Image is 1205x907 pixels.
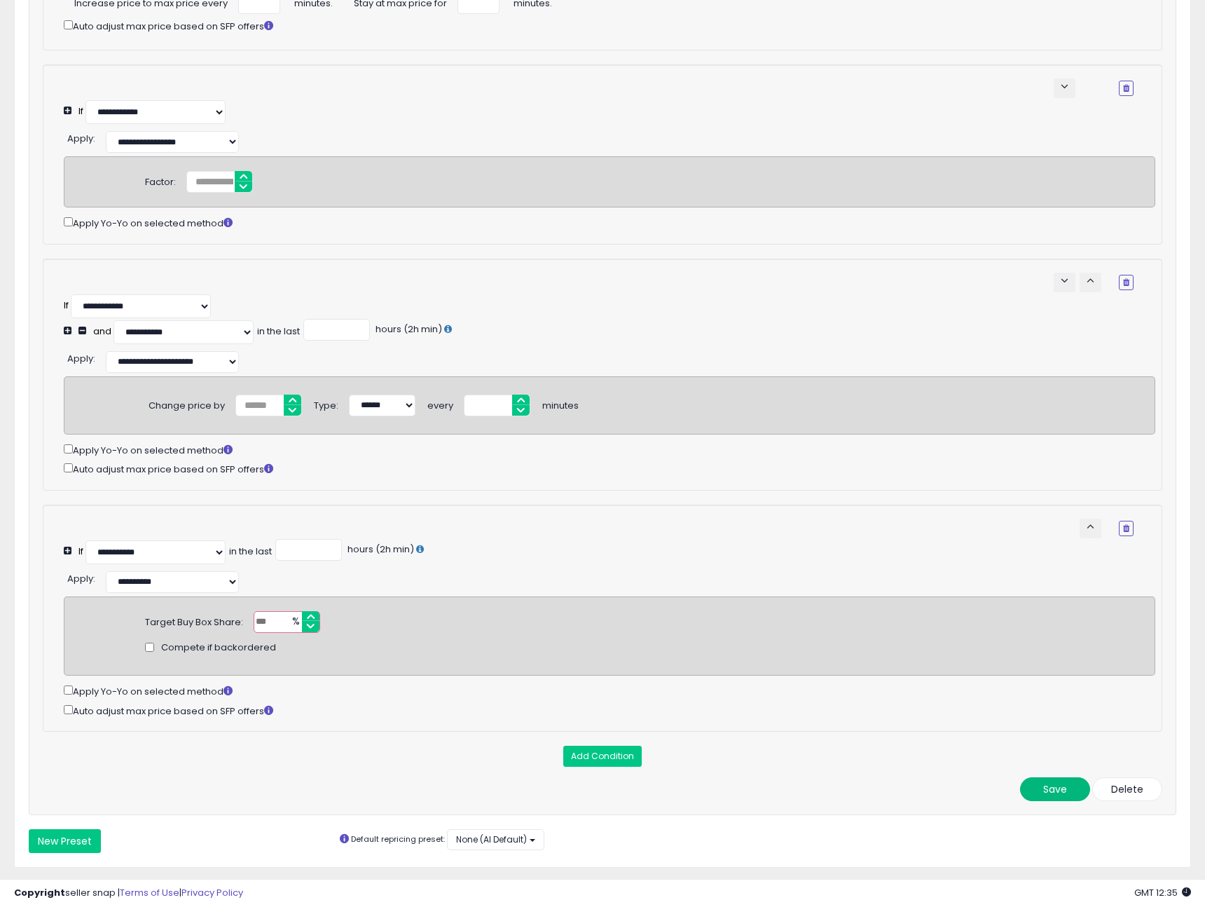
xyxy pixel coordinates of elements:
span: hours (2h min) [345,543,414,556]
strong: Copyright [14,886,65,899]
span: None (AI Default) [456,833,527,845]
i: Remove Condition [1123,84,1129,93]
span: 2025-09-18 12:35 GMT [1134,886,1191,899]
i: Remove Condition [1123,524,1129,533]
small: Default repricing preset: [351,834,445,845]
div: : [67,568,95,586]
span: keyboard_arrow_up [1084,274,1097,287]
div: Factor: [145,171,176,189]
div: seller snap | | [14,887,243,900]
div: Apply Yo-Yo on selected method [64,214,1155,231]
button: New Preset [29,829,101,853]
div: : [67,128,95,146]
button: keyboard_arrow_up [1080,519,1101,538]
span: % [284,612,306,633]
button: Add Condition [563,746,642,767]
div: Apply Yo-Yo on selected method [64,442,1155,458]
div: : [67,348,95,366]
a: Privacy Policy [181,886,243,899]
span: Apply [67,132,93,145]
div: minutes [542,395,579,413]
button: Save [1020,777,1090,801]
div: Auto adjust max price based on SFP offers [64,461,1155,477]
span: keyboard_arrow_down [1058,274,1071,287]
a: Terms of Use [120,886,179,899]
span: keyboard_arrow_up [1084,520,1097,533]
div: Target Buy Box Share: [145,611,243,629]
div: every [427,395,453,413]
div: in the last [229,545,272,559]
div: Auto adjust max price based on SFP offers [64,702,1155,718]
button: None (AI Default) [447,829,544,850]
div: Auto adjust max price based on SFP offers [64,18,1134,34]
button: Delete [1092,777,1162,801]
span: keyboard_arrow_down [1058,80,1071,93]
div: in the last [257,325,300,339]
span: Apply [67,352,93,365]
div: Change price by [149,395,225,413]
span: Compete if backordered [161,641,276,655]
button: keyboard_arrow_down [1054,273,1075,292]
div: Type: [314,395,338,413]
span: hours (2h min) [373,322,442,336]
span: Apply [67,572,93,585]
i: Remove Condition [1123,278,1129,287]
button: keyboard_arrow_down [1054,79,1075,98]
button: keyboard_arrow_up [1080,273,1101,292]
div: Apply Yo-Yo on selected method [64,683,1155,699]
